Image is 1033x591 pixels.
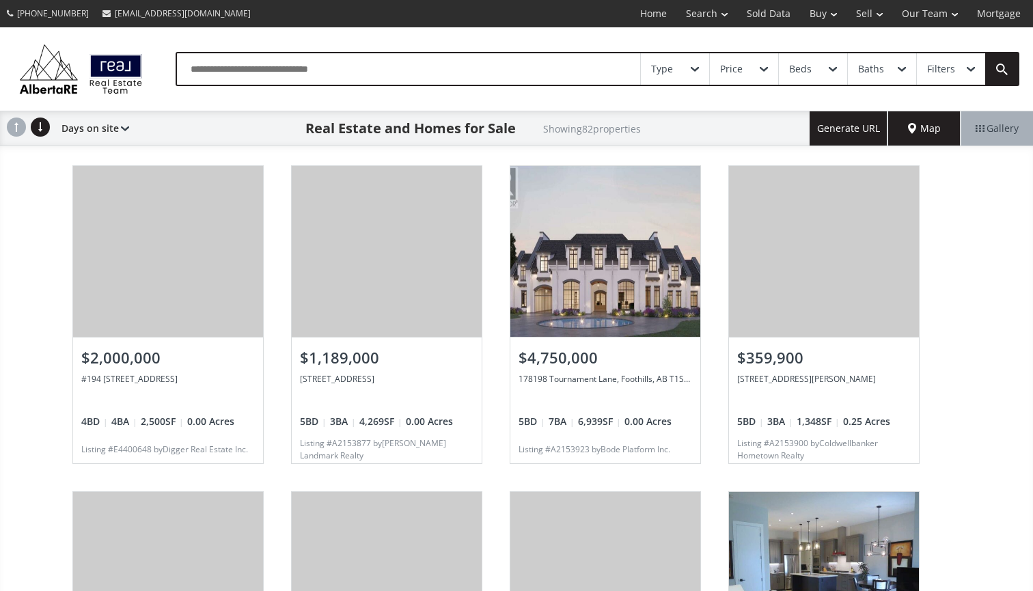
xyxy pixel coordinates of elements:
div: Map [888,111,961,146]
span: 1,348 SF [797,415,840,428]
span: 0.25 Acres [843,415,890,428]
span: 7 BA [549,415,575,428]
span: [EMAIL_ADDRESS][DOMAIN_NAME] [115,8,251,19]
img: Logo [14,41,148,97]
span: by Coldwellbanker Hometown Realty [737,437,878,461]
div: Price [720,64,743,74]
div: $2,000,000 [81,347,249,368]
div: Beds [789,64,812,74]
span: Map [908,122,941,135]
div: TwP Road 384, Rural Red Deer County, AB T4E1A1 [300,373,473,385]
span: 5 BD [737,415,764,428]
div: Type [651,64,673,74]
h1: Real Estate and Homes for Sale [305,119,516,138]
div: Baths [858,64,884,74]
div: Filters [927,64,955,74]
div: Gallery [961,111,1033,146]
div: $359,900 [737,347,905,368]
span: 4,269 SF [359,415,402,428]
div: 178198 Tournament Lane, Foothills, AB T1S3K2 [519,373,692,385]
span: Gallery [976,122,1019,135]
span: listing # A2153900 [737,437,808,449]
div: $4,750,000 [519,347,687,368]
span: 3 BA [767,415,793,428]
button: Generate URL [810,111,888,146]
span: 3 BA [330,415,356,428]
span: 4 BD [81,415,108,428]
a: $1,189,000[STREET_ADDRESS]5BD3BA4,269SF0.00 Acreslisting #A2153877 by[PERSON_NAME] Landmark Realty [277,152,496,477]
div: $1,189,000 [300,347,468,368]
span: listing # E4400648 [81,443,152,455]
span: 0.00 Acres [624,415,672,428]
div: 1145 25 Street, Wainwright, AB T9W1W4 [737,373,911,385]
span: 0.00 Acres [187,415,234,428]
div: Days on site [55,111,129,146]
span: 4 BA [111,415,137,428]
span: [PHONE_NUMBER] [17,8,89,19]
span: listing # A2153877 [300,437,371,449]
span: 5 BD [519,415,545,428]
div: #194 52319 Rge Road 231, Rural Strathcona County, AB T8A1A8 [81,373,255,385]
span: 2,500 SF [141,415,184,428]
a: $359,900[STREET_ADDRESS][PERSON_NAME]5BD3BA1,348SF0.25 Acreslisting #A2153900 byColdwellbanker Ho... [715,152,933,477]
span: listing # A2153923 [519,443,590,455]
span: 0.00 Acres [406,415,453,428]
span: 5 BD [300,415,327,428]
a: $4,750,000178198 Tournament Lane, Foothills, AB T1S3K25BD7BA6,939SF0.00 Acreslisting #A2153923 by... [496,152,715,477]
h2: Showing 82 properties [543,124,641,134]
a: $2,000,000#194 [STREET_ADDRESS]4BD4BA2,500SF0.00 Acreslisting #E4400648 byDigger Real Estate Inc. [59,152,277,477]
span: by Bode Platform Inc. [592,443,670,455]
span: 6,939 SF [578,415,621,428]
span: by [PERSON_NAME] Landmark Realty [300,437,446,461]
span: by Digger Real Estate Inc. [154,443,248,455]
a: [EMAIL_ADDRESS][DOMAIN_NAME] [96,1,258,26]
